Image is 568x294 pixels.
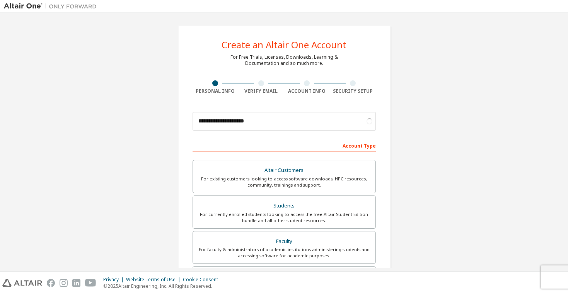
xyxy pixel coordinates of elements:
div: Altair Customers [198,165,371,176]
img: youtube.svg [85,279,96,287]
div: Cookie Consent [183,277,223,283]
div: Verify Email [238,88,284,94]
div: Personal Info [193,88,239,94]
img: linkedin.svg [72,279,80,287]
div: Account Info [284,88,330,94]
div: For faculty & administrators of academic institutions administering students and accessing softwa... [198,246,371,259]
div: Create an Altair One Account [222,40,346,49]
div: Security Setup [330,88,376,94]
div: For currently enrolled students looking to access the free Altair Student Edition bundle and all ... [198,211,371,224]
img: altair_logo.svg [2,279,42,287]
div: For existing customers looking to access software downloads, HPC resources, community, trainings ... [198,176,371,188]
div: Account Type [193,139,376,151]
img: Altair One [4,2,101,10]
div: Faculty [198,236,371,247]
div: Website Terms of Use [126,277,183,283]
div: Students [198,201,371,211]
img: instagram.svg [60,279,68,287]
div: Privacy [103,277,126,283]
img: facebook.svg [47,279,55,287]
p: © 2025 Altair Engineering, Inc. All Rights Reserved. [103,283,223,289]
div: For Free Trials, Licenses, Downloads, Learning & Documentation and so much more. [230,54,338,66]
